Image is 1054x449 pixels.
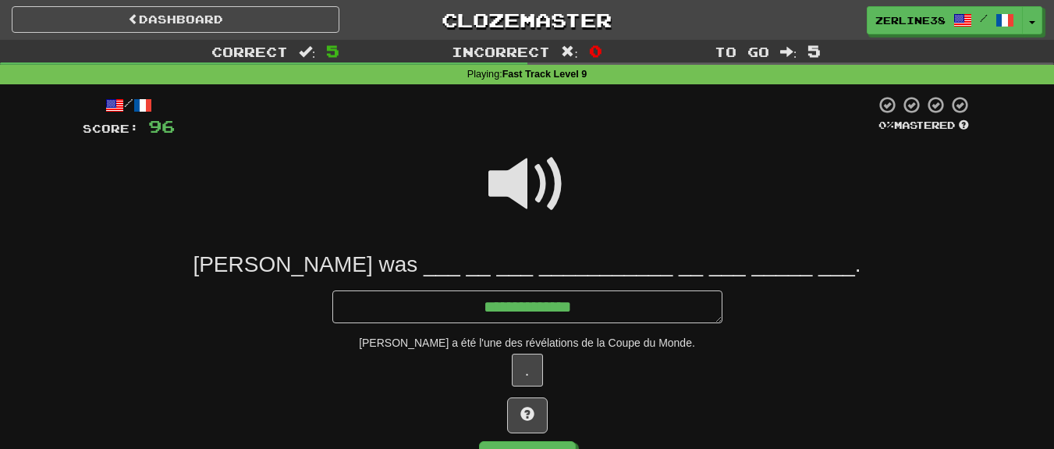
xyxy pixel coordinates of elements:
div: [PERSON_NAME] was ___ __ ___ ___________ __ ___ _____ ___. [83,251,972,279]
span: To go [715,44,769,59]
span: 0 % [878,119,894,131]
span: : [780,45,797,59]
span: 5 [326,41,339,60]
span: / [980,12,988,23]
div: / [83,95,175,115]
a: Dashboard [12,6,339,33]
span: 0 [589,41,602,60]
a: Zerline38 / [867,6,1023,34]
div: [PERSON_NAME] a été l'une des révélations de la Coupe du Monde. [83,335,972,351]
strong: Fast Track Level 9 [502,69,587,80]
span: Correct [211,44,288,59]
span: Score: [83,122,139,135]
span: 5 [807,41,821,60]
button: . [512,354,543,387]
span: : [561,45,578,59]
button: Hint! [507,397,548,433]
span: 96 [148,116,175,136]
span: : [299,45,316,59]
span: Incorrect [452,44,550,59]
a: Clozemaster [363,6,690,34]
div: Mastered [875,119,972,133]
span: Zerline38 [875,13,946,27]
